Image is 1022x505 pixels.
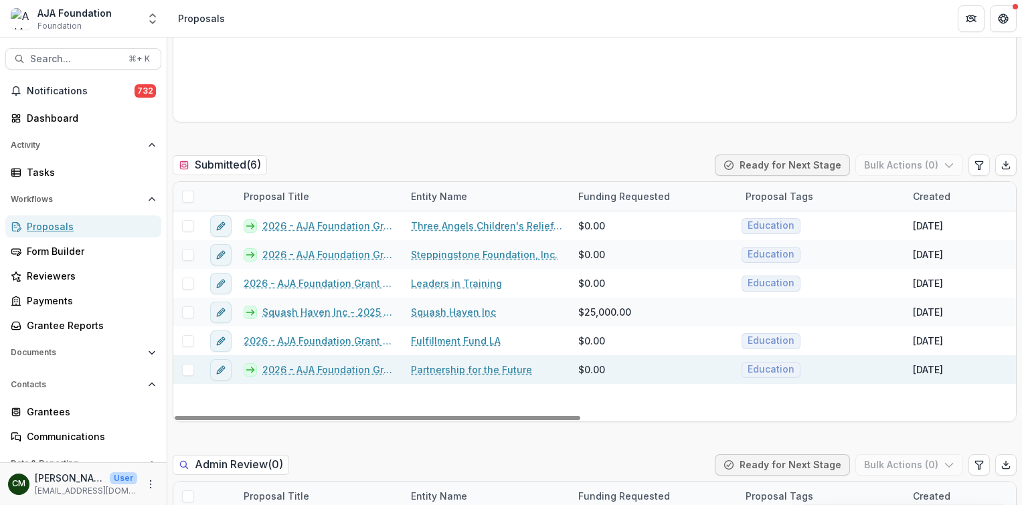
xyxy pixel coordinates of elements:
[411,247,558,262] a: Steppingstone Foundation, Inc.
[5,134,161,156] button: Open Activity
[570,189,678,203] div: Funding Requested
[210,273,232,294] button: edit
[143,5,162,32] button: Open entity switcher
[27,269,151,283] div: Reviewers
[411,305,496,319] a: Squash Haven Inc
[578,219,605,233] span: $0.00
[236,182,403,211] div: Proposal Title
[27,405,151,419] div: Grantees
[411,363,532,377] a: Partnership for the Future
[995,454,1017,476] button: Export table data
[35,471,104,485] p: [PERSON_NAME]
[30,54,120,65] span: Search...
[913,334,943,348] div: [DATE]
[236,189,317,203] div: Proposal Title
[27,429,151,443] div: Communications
[244,276,395,290] a: 2026 - AJA Foundation Grant Application
[262,305,395,319] a: Squash Haven Inc - 2025 - AJA Foundation Grant Application
[27,111,151,125] div: Dashboard
[5,240,161,262] a: Form Builder
[27,294,151,308] div: Payments
[905,189,958,203] div: Created
[913,247,943,262] div: [DATE]
[37,20,82,32] span: Foundation
[5,215,161,237] a: Proposals
[913,219,943,233] div: [DATE]
[738,189,821,203] div: Proposal Tags
[27,318,151,332] div: Grantee Reports
[27,219,151,233] div: Proposals
[968,454,990,476] button: Edit table settings
[5,425,161,447] a: Communications
[173,455,289,474] h2: Admin Review ( 0 )
[5,314,161,336] a: Grantee Reports
[913,305,943,319] div: [DATE]
[411,334,501,348] a: Fulfillment Fund LA
[913,363,943,377] div: [DATE]
[11,459,143,468] span: Data & Reporting
[958,5,985,32] button: Partners
[210,215,232,237] button: edit
[11,348,143,357] span: Documents
[570,182,738,211] div: Funding Requested
[11,380,143,389] span: Contacts
[110,472,137,484] p: User
[12,480,25,488] div: Colleen McKenna
[262,363,395,377] a: 2026 - AJA Foundation Grant Application
[578,334,605,348] span: $0.00
[5,48,161,70] button: Search...
[855,155,963,176] button: Bulk Actions (0)
[173,155,267,175] h2: Submitted ( 6 )
[210,359,232,381] button: edit
[403,182,570,211] div: Entity Name
[578,305,631,319] span: $25,000.00
[411,219,562,233] a: Three Angels Children's Relief, Inc.
[5,80,161,102] button: Notifications732
[855,454,963,476] button: Bulk Actions (0)
[738,182,905,211] div: Proposal Tags
[578,363,605,377] span: $0.00
[126,52,153,66] div: ⌘ + K
[262,247,395,262] a: 2026 - AJA Foundation Grant Application
[236,489,317,503] div: Proposal Title
[411,276,502,290] a: Leaders in Training
[5,342,161,363] button: Open Documents
[403,189,475,203] div: Entity Name
[210,244,232,266] button: edit
[5,453,161,474] button: Open Data & Reporting
[143,476,159,492] button: More
[244,334,395,348] a: 2026 - AJA Foundation Grant Application
[35,485,137,497] p: [EMAIL_ADDRESS][DOMAIN_NAME]
[5,374,161,395] button: Open Contacts
[715,454,850,476] button: Ready for Next Stage
[37,6,112,20] div: AJA Foundation
[173,9,230,28] nav: breadcrumb
[27,86,135,97] span: Notifications
[5,401,161,423] a: Grantees
[570,489,678,503] div: Funding Requested
[968,155,990,176] button: Edit table settings
[27,244,151,258] div: Form Builder
[995,155,1017,176] button: Export table data
[5,265,161,287] a: Reviewers
[178,11,225,25] div: Proposals
[210,302,232,323] button: edit
[5,107,161,129] a: Dashboard
[135,84,156,98] span: 732
[210,330,232,352] button: edit
[905,489,958,503] div: Created
[990,5,1017,32] button: Get Help
[5,161,161,183] a: Tasks
[403,489,475,503] div: Entity Name
[578,247,605,262] span: $0.00
[578,276,605,290] span: $0.00
[715,155,850,176] button: Ready for Next Stage
[27,165,151,179] div: Tasks
[913,276,943,290] div: [DATE]
[5,189,161,210] button: Open Workflows
[5,290,161,312] a: Payments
